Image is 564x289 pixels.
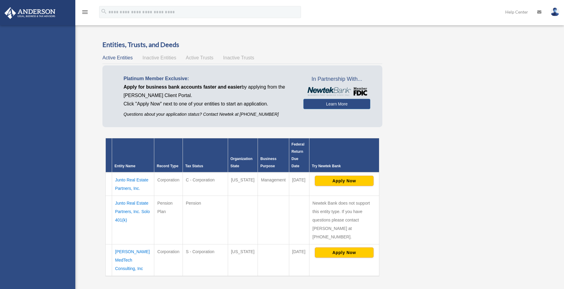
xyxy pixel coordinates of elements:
a: Learn More [303,99,370,109]
th: Record Type [154,138,183,173]
img: User Pic [550,8,559,16]
td: Pension [183,196,228,244]
p: by applying from the [PERSON_NAME] Client Portal. [124,83,294,100]
img: Anderson Advisors Platinum Portal [3,7,57,19]
p: Click "Apply Now" next to one of your entities to start an application. [124,100,294,108]
th: Entity Name [112,138,154,173]
a: menu [81,11,89,16]
td: [PERSON_NAME] MedTech Consulting, Inc [112,244,154,276]
td: Corporation [154,172,183,196]
td: Junto Real Estate Partners, Inc. Solo 401(k) [112,196,154,244]
span: In Partnership With... [303,74,370,84]
span: Active Trusts [186,55,214,60]
th: Organization State [228,138,258,173]
th: Tax Status [183,138,228,173]
p: Platinum Member Exclusive: [124,74,294,83]
td: [DATE] [289,172,309,196]
span: Inactive Entities [143,55,176,60]
th: Federal Return Due Date [289,138,309,173]
td: [DATE] [289,244,309,276]
td: Management [258,172,289,196]
div: Try Newtek Bank [312,162,377,170]
h3: Entities, Trusts, and Deeds [102,40,382,49]
td: C - Corporation [183,172,228,196]
td: Junto Real Estate Partners, Inc. [112,172,154,196]
td: Corporation [154,244,183,276]
span: Apply for business bank accounts faster and easier [124,84,242,90]
button: Apply Now [315,247,374,258]
span: Active Entities [102,55,133,60]
td: Pension Plan [154,196,183,244]
p: Questions about your application status? Contact Newtek at [PHONE_NUMBER] [124,111,294,118]
button: Apply Now [315,176,374,186]
td: [US_STATE] [228,172,258,196]
td: [US_STATE] [228,244,258,276]
i: search [101,8,107,15]
i: menu [81,8,89,16]
img: NewtekBankLogoSM.png [306,87,367,96]
td: S - Corporation [183,244,228,276]
span: Inactive Trusts [223,55,254,60]
th: Business Purpose [258,138,289,173]
td: Newtek Bank does not support this entity type. If you have questions please contact [PERSON_NAME]... [309,196,379,244]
